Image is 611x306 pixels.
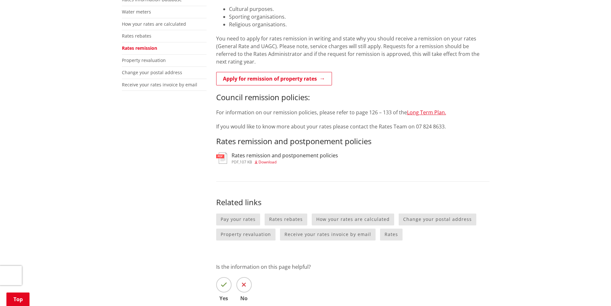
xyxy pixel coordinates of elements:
[122,9,151,15] a: Water meters
[216,109,489,116] p: For information on our remission policies, please refer to page 126 – 133 of the
[399,214,476,225] a: Change your postal address
[6,293,30,306] a: Top
[122,33,151,39] a: Rates rebates
[216,263,489,271] p: Is the information on this page helpful?
[216,123,489,130] p: If you would like to know more about your rates please contact the Rates Team on 07 824 8633.
[259,159,276,165] span: Download
[216,296,232,301] span: Yes
[216,72,332,85] a: Apply for remission of property rates
[122,45,157,51] a: Rates remission
[216,93,489,102] h3: Council remission policies:
[216,137,489,146] h3: Rates remission and postponement policies
[232,159,239,165] span: pdf
[581,279,605,302] iframe: Messenger Launcher
[122,82,197,88] a: Receive your rates invoice by email
[265,214,307,225] a: Rates rebates
[122,57,166,63] a: Property revaluation
[229,5,489,13] li: Cultural purposes.
[122,69,182,75] a: Change your postal address
[216,153,338,164] a: Rates remission and postponement policies pdf,107 KB Download
[216,153,227,164] img: document-pdf.svg
[312,214,394,225] a: How your rates are calculated
[236,296,252,301] span: No
[280,229,376,240] a: Receive your rates invoice by email
[380,229,403,240] a: Rates
[229,13,489,21] li: Sporting organisations.
[229,21,489,28] li: Religious organisations.
[240,159,252,165] span: 107 KB
[232,153,338,159] h3: Rates remission and postponement policies
[216,35,489,66] p: You need to apply for rates remission in writing and state why you should receive a remission on ...
[216,198,489,207] h3: Related links
[216,214,260,225] a: Pay your rates
[407,109,446,116] a: Long Term Plan.
[216,229,276,240] a: Property revaluation
[122,21,186,27] a: How your rates are calculated
[232,160,338,164] div: ,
